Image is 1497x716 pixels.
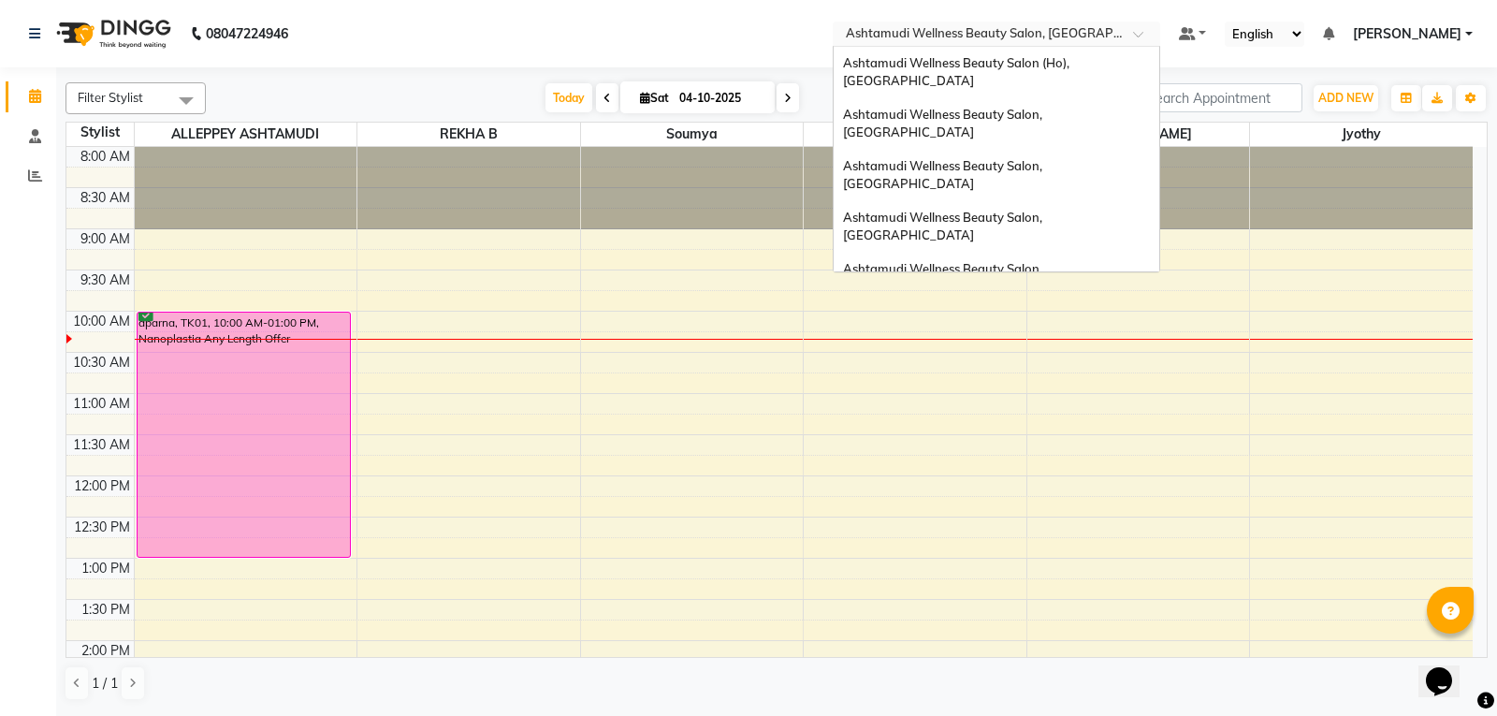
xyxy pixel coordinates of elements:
div: 10:00 AM [69,312,134,331]
div: 11:30 AM [69,435,134,455]
div: 12:00 PM [70,476,134,496]
span: Ashtamudi Wellness Beauty Salon, [GEOGRAPHIC_DATA] [843,158,1045,192]
iframe: chat widget [1418,641,1478,697]
span: ALLEPPEY ASHTAMUDI [135,123,357,146]
span: Jyothy [1250,123,1473,146]
span: Ashtamudi Wellness Beauty Salon (Ho), [GEOGRAPHIC_DATA] [843,55,1072,89]
input: Search Appointment [1139,83,1302,112]
div: 1:30 PM [78,600,134,620]
span: Filter Stylist [78,90,143,105]
div: 1:00 PM [78,559,134,578]
div: 9:00 AM [77,229,134,249]
span: ADD NEW [1318,91,1373,105]
div: 11:00 AM [69,394,134,414]
span: Sat [635,91,674,105]
span: Ashtamudi Wellness Beauty Salon, [GEOGRAPHIC_DATA] [843,210,1045,243]
b: 08047224946 [206,7,288,60]
div: Stylist [66,123,134,142]
span: [PERSON_NAME] [1353,24,1461,44]
img: logo [48,7,176,60]
div: 8:30 AM [77,188,134,208]
div: aparna, TK01, 10:00 AM-01:00 PM, Nanoplastia Any Length Offer [138,313,351,557]
span: 1 / 1 [92,674,118,694]
input: 2025-10-04 [674,84,767,112]
div: 10:30 AM [69,353,134,373]
div: 2:00 PM [78,641,134,661]
button: ADD NEW [1314,85,1378,111]
span: Today [545,83,592,112]
span: Soumya [581,123,804,146]
span: Ashtamudi Wellness Beauty Salon, [GEOGRAPHIC_DATA] [843,261,1045,295]
span: REKHA B [357,123,580,146]
div: 9:30 AM [77,270,134,290]
ng-dropdown-panel: Options list [833,46,1160,272]
span: Ashtamudi Wellness Beauty Salon, [GEOGRAPHIC_DATA] [843,107,1045,140]
span: [PERSON_NAME] [804,123,1026,146]
div: 8:00 AM [77,147,134,167]
div: 12:30 PM [70,518,134,537]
